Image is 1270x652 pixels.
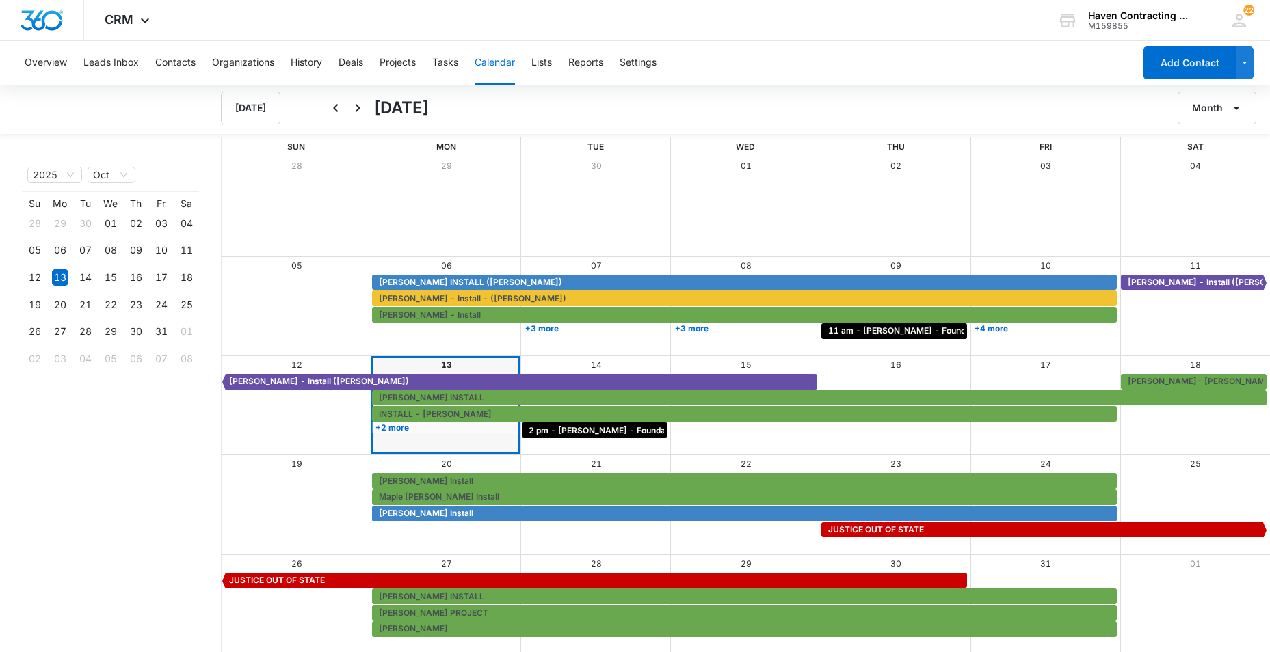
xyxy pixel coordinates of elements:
[123,237,148,264] td: 2025-10-09
[212,41,274,85] button: Organizations
[77,297,94,313] div: 21
[1040,141,1052,152] span: Fri
[1190,161,1201,171] a: 04
[123,318,148,346] td: 2025-10-30
[98,318,123,346] td: 2025-10-29
[441,459,452,469] a: 20
[828,325,1083,337] span: 11 am - [PERSON_NAME] - Foundation - [GEOGRAPHIC_DATA]
[441,558,452,569] a: 27
[374,96,429,120] h1: [DATE]
[587,141,604,152] span: Tue
[123,198,148,210] th: Th
[379,276,562,288] span: [PERSON_NAME] INSTALL ([PERSON_NAME])
[591,459,602,469] a: 21
[98,210,123,237] td: 2025-10-01
[22,291,47,318] td: 2025-10-19
[379,392,484,404] span: [PERSON_NAME] INSTALL
[155,41,196,85] button: Contacts
[72,210,98,237] td: 2025-09-30
[123,264,148,291] td: 2025-10-16
[1124,375,1263,388] div: Martin Install- Travis
[379,293,566,305] span: [PERSON_NAME] - Install - ([PERSON_NAME])
[1190,558,1201,569] a: 01
[47,198,72,210] th: Mo
[178,297,195,313] div: 25
[52,351,68,367] div: 03
[98,264,123,291] td: 2025-10-15
[1143,46,1236,79] button: Add Contact
[22,198,47,210] th: Su
[103,242,119,258] div: 08
[22,237,47,264] td: 2025-10-05
[441,359,452,370] a: 13
[741,161,752,171] a: 01
[52,269,68,286] div: 13
[72,318,98,346] td: 2025-10-28
[105,12,133,27] span: CRM
[174,237,199,264] td: 2025-10-11
[591,161,602,171] a: 30
[441,161,452,171] a: 29
[77,242,94,258] div: 07
[887,141,905,152] span: Thu
[103,269,119,286] div: 15
[221,92,280,124] button: [DATE]
[83,41,139,85] button: Leads Inbox
[22,345,47,372] td: 2025-11-02
[123,210,148,237] td: 2025-10-02
[828,524,924,536] span: JUSTICE OUT OF STATE
[1040,260,1051,271] a: 10
[52,242,68,258] div: 06
[379,408,492,420] span: INSTALL - [PERSON_NAME]
[229,574,325,586] span: JUSTICE OUT OF STATE
[47,291,72,318] td: 2025-10-20
[128,269,144,286] div: 16
[103,297,119,313] div: 22
[890,459,901,469] a: 23
[375,590,1113,603] div: JOHN SMITH INSTALL
[441,260,452,271] a: 06
[47,210,72,237] td: 2025-09-29
[229,375,409,388] span: [PERSON_NAME] - Install ([PERSON_NAME])
[375,607,1113,619] div: MARTIN PROJECT
[339,41,363,85] button: Deals
[1040,459,1051,469] a: 24
[347,97,369,119] button: Next
[672,323,817,334] a: +3 more
[375,408,1113,420] div: INSTALL - MARK TURNER
[22,318,47,346] td: 2025-10-26
[1190,459,1201,469] a: 25
[174,345,199,372] td: 2025-11-08
[375,276,1113,288] div: CHERYL KAZLASKAS INSTALL (Jimmy)
[890,359,901,370] a: 16
[741,260,752,271] a: 08
[372,422,518,433] a: +2 more
[98,198,123,210] th: We
[1088,10,1188,21] div: account name
[153,215,170,232] div: 03
[103,351,119,367] div: 05
[291,260,302,271] a: 05
[52,323,68,340] div: 27
[1190,260,1201,271] a: 11
[148,210,174,237] td: 2025-10-03
[148,345,174,372] td: 2025-11-07
[174,210,199,237] td: 2025-10-04
[379,623,448,635] span: [PERSON_NAME]
[890,161,901,171] a: 02
[1243,5,1254,16] div: notifications count
[375,491,1113,503] div: Maple Barnard Install
[33,167,77,182] span: 2025
[27,297,43,313] div: 19
[287,141,305,152] span: Sun
[291,459,302,469] a: 19
[47,264,72,291] td: 2025-10-13
[379,491,499,503] span: Maple [PERSON_NAME] Install
[72,264,98,291] td: 2025-10-14
[741,459,752,469] a: 22
[375,392,1263,404] div: RON HAYNIE INSTALL
[103,215,119,232] div: 01
[123,291,148,318] td: 2025-10-23
[128,215,144,232] div: 02
[741,558,752,569] a: 29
